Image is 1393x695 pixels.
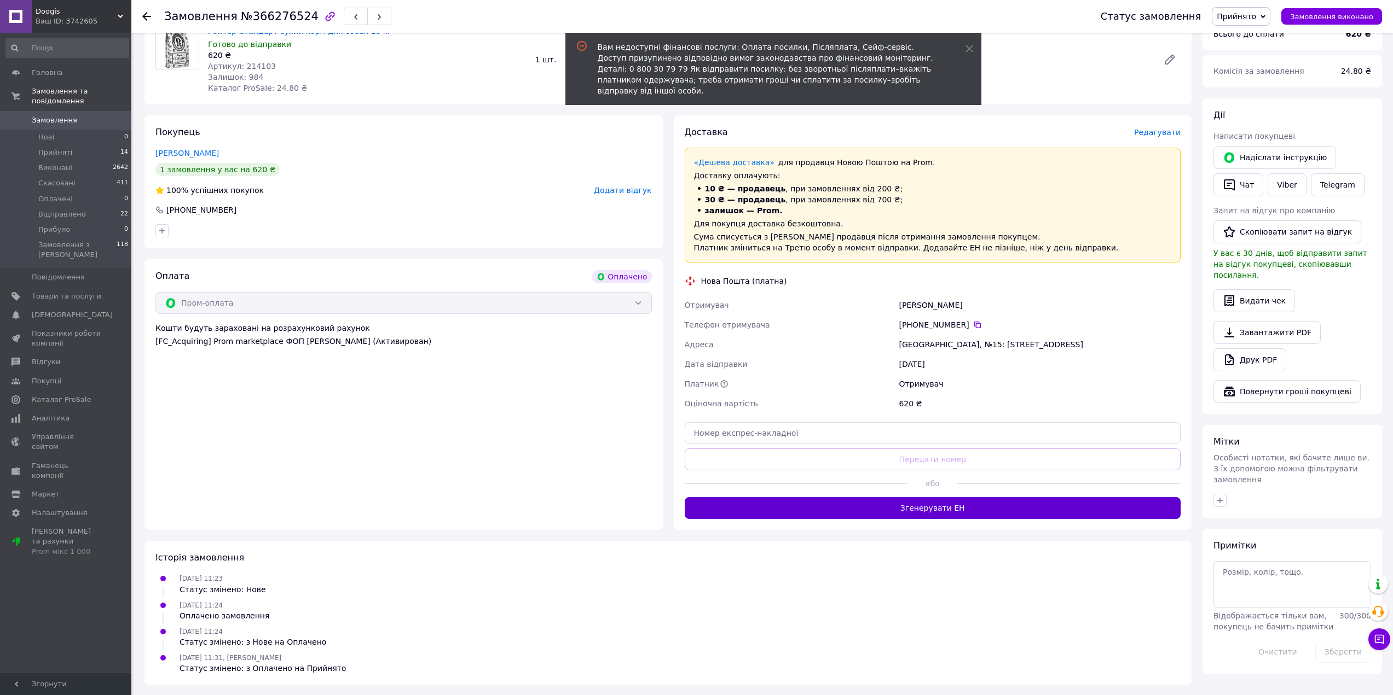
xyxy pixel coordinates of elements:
[32,508,88,518] span: Налаштування
[124,132,128,142] span: 0
[38,148,72,157] span: Прийняті
[1213,220,1361,243] button: Скопіювати запит на відгук
[32,329,101,348] span: Показники роботи компанії
[32,527,101,557] span: [PERSON_NAME] та рахунки
[155,552,244,563] span: Історія замовлення
[685,379,719,388] span: Платник
[208,62,276,71] span: Артикул: 214103
[694,194,1172,205] li: , при замовленнях від 700 ₴;
[208,84,307,92] span: Каталог ProSale: 24.80 ₴
[858,52,1154,67] div: 620 ₴
[685,497,1181,519] button: Згенерувати ЕН
[38,240,117,260] span: Замовлення з [PERSON_NAME]
[32,432,101,452] span: Управління сайтом
[241,10,319,23] span: №366276524
[117,178,128,188] span: 411
[180,636,326,647] div: Статус змінено: з Нове на Оплачено
[908,478,957,489] span: або
[897,394,1183,413] div: 620 ₴
[1339,611,1371,620] span: 300 / 300
[694,231,1172,253] div: Сума списується з [PERSON_NAME] продавця після отримання замовлення покупцем. Платник зміниться н...
[166,186,188,195] span: 100%
[180,654,281,662] span: [DATE] 11:31, [PERSON_NAME]
[1213,146,1336,169] button: Надіслати інструкцію
[165,205,238,215] div: [PHONE_NUMBER]
[1368,628,1390,650] button: Чат з покупцем
[164,10,238,23] span: Замовлення
[1341,67,1371,75] span: 24.80 ₴
[38,132,54,142] span: Нові
[38,194,73,204] span: Оплачені
[1213,173,1263,196] button: Чат
[155,336,652,347] div: [FC_Acquiring] Prom marketplace ФОП [PERSON_NAME] (Активирован)
[1217,12,1256,21] span: Прийнято
[117,240,128,260] span: 118
[594,186,651,195] span: Додати відгук
[694,157,1172,168] div: для продавця Новою Поштою на Prom.
[32,547,101,557] div: Prom мікс 1 000
[208,50,527,61] div: 620 ₴
[180,584,266,595] div: Статус змінено: Нове
[685,301,729,309] span: Отримувач
[1311,173,1365,196] a: Telegram
[897,374,1183,394] div: Отримувач
[897,354,1183,374] div: [DATE]
[685,422,1181,444] input: Номер експрес-накладної
[180,628,223,635] span: [DATE] 11:24
[124,194,128,204] span: 0
[32,86,131,106] span: Замовлення та повідомлення
[180,663,346,674] div: Статус змінено: з Оплачено на Прийнято
[155,323,652,347] div: Кошти будуть зараховані на розрахунковий рахунок
[155,127,200,137] span: Покупець
[1213,289,1295,312] button: Видати чек
[32,115,77,125] span: Замовлення
[694,218,1172,229] div: Для покупця доставка безкоштовна.
[1213,540,1256,551] span: Примітки
[899,319,1181,330] div: [PHONE_NUMBER]
[1213,30,1284,38] span: Всього до сплати
[208,73,263,81] span: Залишок: 984
[5,38,129,58] input: Пошук
[698,276,790,287] div: Нова Пошта (платна)
[694,183,1172,194] li: , при замовленнях від 200 ₴;
[1213,132,1295,141] span: Написати покупцеві
[1213,453,1369,484] span: Особисті нотатки, які бачите лише ви. З їх допомогою можна фільтрувати замовлення
[165,26,190,69] img: Ройчер Стандарт сухий корм для собак 10 кг
[32,310,113,320] span: [DEMOGRAPHIC_DATA]
[1281,8,1382,25] button: Замовлення виконано
[180,610,269,621] div: Оплачено замовлення
[1213,348,1286,371] a: Друк PDF
[1346,30,1371,38] b: 620 ₴
[180,575,223,582] span: [DATE] 11:23
[38,209,86,219] span: Відправлено
[32,68,62,78] span: Головна
[32,291,101,301] span: Товари та послуги
[36,16,131,26] div: Ваш ID: 3742605
[36,7,118,16] span: Doogis
[1213,380,1361,403] button: Повернути гроші покупцеві
[705,206,783,215] span: залишок — Prom.
[180,601,223,609] span: [DATE] 11:24
[32,272,85,282] span: Повідомлення
[32,376,61,386] span: Покупці
[124,225,128,235] span: 0
[1213,110,1225,120] span: Дії
[1213,436,1240,447] span: Мітки
[208,40,291,49] span: Готово до відправки
[113,163,128,173] span: 2642
[685,127,728,137] span: Доставка
[1101,11,1201,22] div: Статус замовлення
[208,27,392,36] a: Ройчер Стандарт сухий корм для собак 10 кг
[685,320,770,329] span: Телефон отримувача
[32,461,101,481] span: Гаманець компанії
[32,489,60,499] span: Маркет
[38,163,72,173] span: Виконані
[592,270,651,283] div: Оплачено
[38,178,76,188] span: Скасовані
[897,335,1183,354] div: [GEOGRAPHIC_DATA], №15: [STREET_ADDRESS]
[694,158,774,167] a: «Дешева доставка»
[32,395,91,405] span: Каталог ProSale
[685,399,758,408] span: Оціночна вартість
[120,209,128,219] span: 22
[1134,128,1181,137] span: Редагувати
